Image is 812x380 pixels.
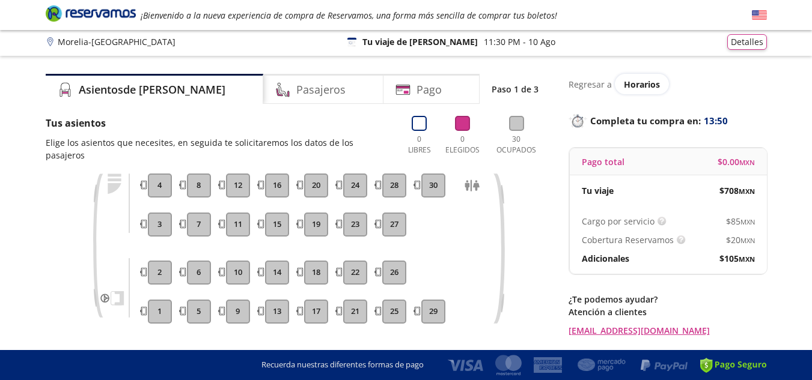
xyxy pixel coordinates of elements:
[226,173,250,198] button: 12
[569,74,767,94] div: Regresar a ver horarios
[442,134,483,155] p: 0 Elegidos
[304,173,328,198] button: 20
[304,300,328,324] button: 17
[719,184,755,197] span: $ 708
[343,173,367,198] button: 24
[265,300,289,324] button: 13
[569,293,767,306] p: ¿Te podemos ayudar?
[296,82,346,98] h4: Pasajeros
[569,324,767,337] a: [EMAIL_ADDRESS][DOMAIN_NAME]
[382,173,406,198] button: 28
[343,261,367,285] button: 22
[569,112,767,129] p: Completa tu compra en :
[492,83,539,95] p: Paso 1 de 3
[582,234,674,246] p: Cobertura Reservamos
[740,236,755,245] small: MXN
[719,252,755,265] span: $ 105
[148,173,172,198] button: 4
[382,213,406,237] button: 27
[187,300,211,324] button: 5
[148,213,172,237] button: 3
[417,82,442,98] h4: Pago
[382,300,406,324] button: 25
[261,359,424,371] p: Recuerda nuestras diferentes formas de pago
[569,78,612,91] p: Regresar a
[727,34,767,50] button: Detalles
[187,213,211,237] button: 7
[58,35,176,48] p: Morelia - [GEOGRAPHIC_DATA]
[582,252,629,265] p: Adicionales
[382,261,406,285] button: 26
[79,82,225,98] h4: Asientos de [PERSON_NAME]
[624,79,660,90] span: Horarios
[740,217,755,226] small: MXN
[421,173,445,198] button: 30
[739,158,755,167] small: MXN
[569,306,767,318] p: Atención a clientes
[46,136,393,161] p: Elige los asientos que necesites, en seguida te solicitaremos los datos de los pasajeros
[739,187,755,196] small: MXN
[265,173,289,198] button: 16
[304,213,328,237] button: 19
[405,134,434,155] p: 0 Libres
[265,213,289,237] button: 15
[739,255,755,264] small: MXN
[148,300,172,324] button: 1
[582,215,655,228] p: Cargo por servicio
[226,300,250,324] button: 9
[226,213,250,237] button: 11
[582,184,614,197] p: Tu viaje
[726,215,755,228] span: $ 85
[726,234,755,246] span: $ 20
[718,155,755,168] span: $ 0.00
[141,10,557,21] em: ¡Bienvenido a la nueva experiencia de compra de Reservamos, una forma más sencilla de comprar tus...
[226,261,250,285] button: 10
[582,155,624,168] p: Pago total
[46,116,393,130] p: Tus asientos
[187,261,211,285] button: 6
[362,35,478,48] p: Tu viaje de [PERSON_NAME]
[304,261,328,285] button: 18
[484,35,555,48] p: 11:30 PM - 10 Ago
[187,173,211,198] button: 8
[492,134,542,155] p: 30 Ocupados
[704,114,728,128] span: 13:50
[46,4,136,26] a: Brand Logo
[343,213,367,237] button: 23
[421,300,445,324] button: 29
[343,300,367,324] button: 21
[148,261,172,285] button: 2
[46,4,136,22] i: Brand Logo
[265,261,289,285] button: 14
[752,8,767,23] button: English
